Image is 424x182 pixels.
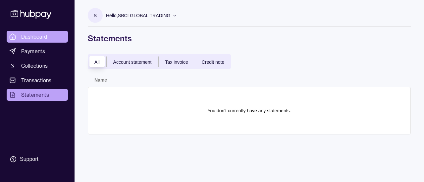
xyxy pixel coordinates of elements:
[94,59,100,65] span: All
[21,47,45,55] span: Payments
[7,45,68,57] a: Payments
[7,152,68,166] a: Support
[94,77,107,83] p: Name
[21,91,49,99] span: Statements
[7,60,68,72] a: Collections
[94,12,97,19] p: S
[7,89,68,101] a: Statements
[106,12,171,19] p: Hello, SBCI GLOBAL TRADING
[7,31,68,43] a: Dashboard
[202,59,224,65] span: Credit note
[88,33,411,44] h1: Statements
[208,107,291,114] p: You don't currently have any statements.
[113,59,152,65] span: Account statement
[21,62,48,70] span: Collections
[165,59,188,65] span: Tax invoice
[7,74,68,86] a: Transactions
[20,156,38,163] div: Support
[88,54,231,69] div: documentTypes
[21,33,47,41] span: Dashboard
[21,76,52,84] span: Transactions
